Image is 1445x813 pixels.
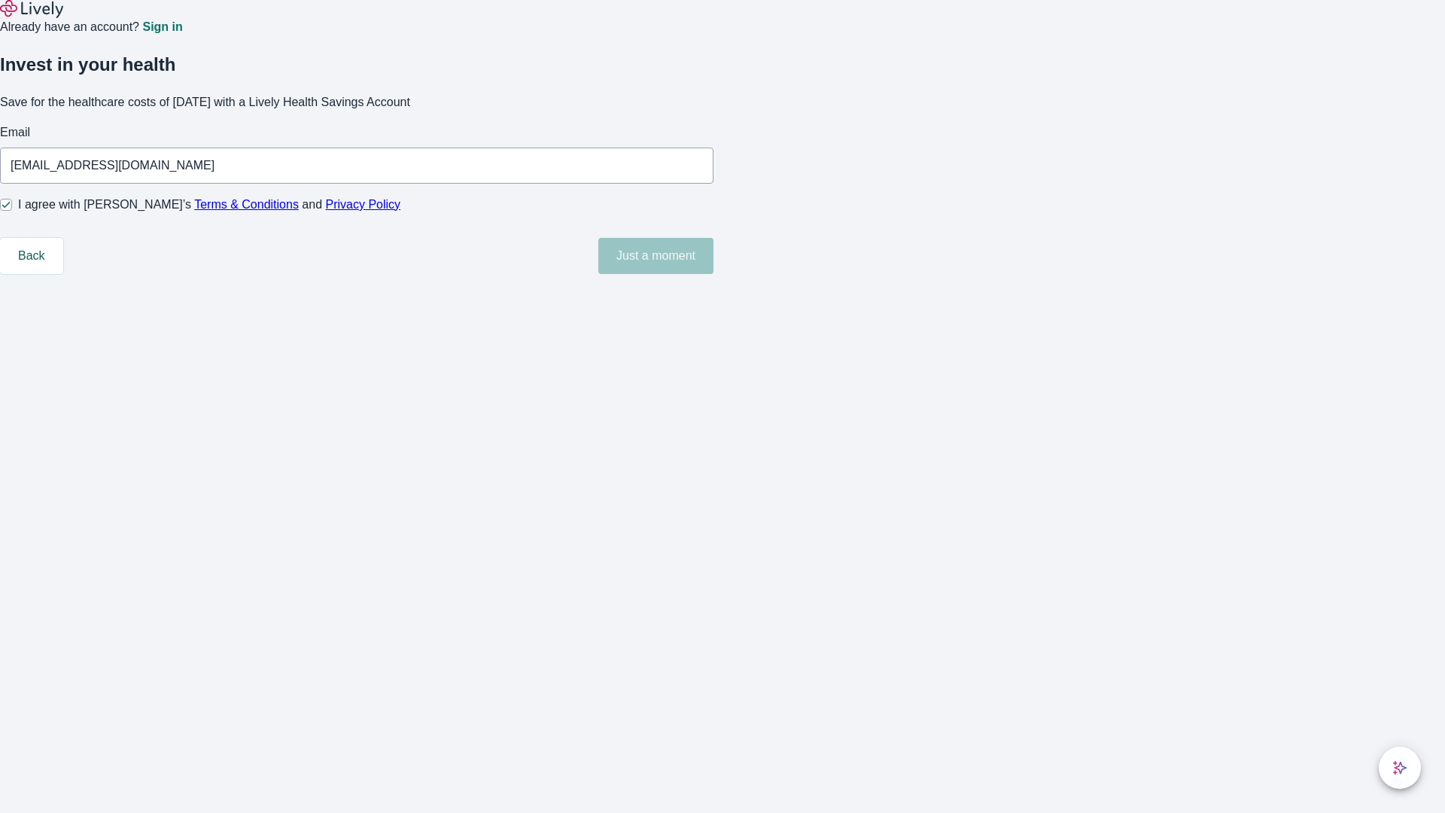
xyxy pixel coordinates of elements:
span: I agree with [PERSON_NAME]’s and [18,196,400,214]
a: Terms & Conditions [194,198,299,211]
button: chat [1379,747,1421,789]
a: Privacy Policy [326,198,401,211]
svg: Lively AI Assistant [1392,760,1407,775]
a: Sign in [142,21,182,33]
